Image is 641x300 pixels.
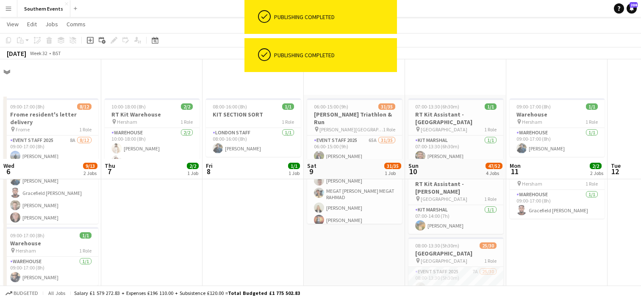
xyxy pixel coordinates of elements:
span: 08:00-13:30 (5h30m) [415,242,459,249]
div: 1 Job [289,170,300,176]
div: 2 Jobs [83,170,97,176]
app-job-card: 09:00-17:00 (8h)1/1Warehouse Hersham1 RoleWarehouse1/109:00-17:00 (8h)Gracefield [PERSON_NAME] [510,160,605,219]
span: 1 Role [383,126,395,133]
div: Publishing completed [274,51,394,59]
span: 1/1 [485,103,497,110]
span: 1 Role [586,181,598,187]
span: 1 Role [484,126,497,133]
span: 7 [103,167,115,176]
span: Wed [3,162,14,169]
span: 8 [205,167,213,176]
span: 25/30 [480,242,497,249]
app-card-role: Kit Marshal1/107:00-14:00 (7h)[PERSON_NAME] [408,205,503,234]
span: 1 Role [79,126,92,133]
span: [GEOGRAPHIC_DATA] [421,258,467,264]
a: 204 [627,3,637,14]
div: [DATE] [7,49,26,58]
app-card-role: London Staff1/108:00-16:00 (8h)[PERSON_NAME] [206,128,301,157]
span: 2/2 [590,163,602,169]
div: 1 Job [187,170,198,176]
span: 12 [610,167,621,176]
app-card-role: Kit Marshal1/107:00-13:30 (6h30m)[PERSON_NAME] [408,136,503,164]
span: Fri [206,162,213,169]
app-job-card: 08:00-16:00 (8h)1/1KIT SECTION SORT1 RoleLondon Staff1/108:00-16:00 (8h)[PERSON_NAME] [206,98,301,157]
span: 1 Role [79,247,92,254]
span: Edit [27,20,37,28]
span: 2/2 [181,103,193,110]
span: 1 Role [484,196,497,202]
span: 10:00-18:00 (8h) [111,103,146,110]
app-card-role: Warehouse1/109:00-17:00 (8h)Gracefield [PERSON_NAME] [510,190,605,219]
span: 6 [2,167,14,176]
span: 11 [508,167,521,176]
div: BST [53,50,61,56]
span: 2/2 [187,163,199,169]
app-job-card: 09:00-17:00 (8h)1/1Warehouse Hersham1 RoleWarehouse1/109:00-17:00 (8h)[PERSON_NAME] [510,98,605,157]
div: Salary £1 579 272.83 + Expenses £196 110.00 + Subsistence £120.00 = [74,290,300,296]
div: Publishing completed [274,13,394,21]
app-job-card: 06:00-15:00 (9h)31/35[PERSON_NAME] Triathlon & Run [PERSON_NAME][GEOGRAPHIC_DATA]1 RoleEvent Staf... [307,98,402,224]
span: All jobs [47,290,67,296]
h3: KIT SECTION SORT [206,111,301,118]
app-job-card: 10:00-18:00 (8h)2/2RT Kit Warehouse Hersham1 RoleWarehouse2/210:00-18:00 (8h)[PERSON_NAME][PERSON... [105,98,200,169]
span: 1 Role [484,258,497,264]
a: View [3,19,22,30]
div: 07:00-14:00 (7h)1/1RT Kit Assistant - [PERSON_NAME] [GEOGRAPHIC_DATA]1 RoleKit Marshal1/107:00-14... [408,168,503,234]
h3: RT Kit Assistant - [PERSON_NAME] [408,180,503,195]
span: 47/52 [486,163,502,169]
span: 08:00-16:00 (8h) [213,103,247,110]
app-card-role: Warehouse1/109:00-17:00 (8h)[PERSON_NAME] [3,257,98,286]
span: 1/1 [80,232,92,239]
div: 4 Jobs [486,170,502,176]
span: Frome [16,126,30,133]
h3: [PERSON_NAME] Triathlon & Run [307,111,402,126]
span: 1 Role [282,119,294,125]
span: 204 [630,2,638,8]
span: Budgeted [14,290,38,296]
span: 1/1 [586,103,598,110]
span: Sun [408,162,419,169]
span: Hersham [16,247,36,254]
span: 1/1 [288,163,300,169]
span: Jobs [45,20,58,28]
app-job-card: 09:00-17:00 (8h)8/12Frome resident's letter delivery Frome1 RoleEvent Staff 20258A8/1209:00-17:00... [3,98,98,224]
span: [GEOGRAPHIC_DATA] [421,196,467,202]
div: 2 Jobs [590,170,603,176]
h3: Warehouse [3,239,98,247]
span: Thu [105,162,115,169]
a: Jobs [42,19,61,30]
app-card-role: Event Staff 20258A8/1209:00-17:00 (8h)[PERSON_NAME][PERSON_NAME][PERSON_NAME]Gracefield [PERSON_N... [3,136,98,300]
span: 1 Role [586,119,598,125]
span: 31/35 [378,103,395,110]
span: 09:00-17:00 (8h) [10,232,44,239]
span: 9/13 [83,163,97,169]
span: Tue [611,162,621,169]
app-job-card: 09:00-17:00 (8h)1/1Warehouse Hersham1 RoleWarehouse1/109:00-17:00 (8h)[PERSON_NAME] [3,227,98,286]
button: Southern Events [17,0,70,17]
span: Hersham [522,119,542,125]
app-card-role: Warehouse1/109:00-17:00 (8h)[PERSON_NAME] [510,128,605,157]
h3: Frome resident's letter delivery [3,111,98,126]
span: Hersham [522,181,542,187]
span: 10 [407,167,419,176]
span: [GEOGRAPHIC_DATA] [421,126,467,133]
span: 31/35 [384,163,401,169]
span: 09:00-17:00 (8h) [516,103,551,110]
div: 1 Job [385,170,401,176]
a: Comms [63,19,89,30]
span: Week 32 [28,50,49,56]
h3: Warehouse [510,111,605,118]
span: Comms [67,20,86,28]
h3: [GEOGRAPHIC_DATA] [408,250,503,257]
span: View [7,20,19,28]
span: 8/12 [77,103,92,110]
app-job-card: 07:00-13:30 (6h30m)1/1RT Kit Assistant - [GEOGRAPHIC_DATA] [GEOGRAPHIC_DATA]1 RoleKit Marshal1/10... [408,98,503,164]
button: Budgeted [4,289,39,298]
